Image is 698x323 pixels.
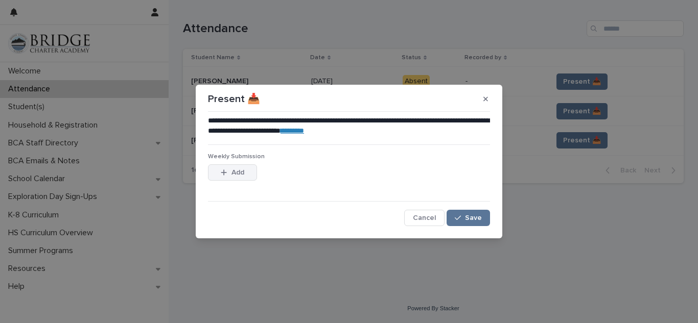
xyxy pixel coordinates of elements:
button: Save [447,210,490,226]
span: Weekly Submission [208,154,265,160]
p: Present 📥 [208,93,260,105]
button: Cancel [404,210,445,226]
span: Add [231,169,244,176]
span: Cancel [413,214,436,221]
span: Save [465,214,482,221]
button: Add [208,164,257,181]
